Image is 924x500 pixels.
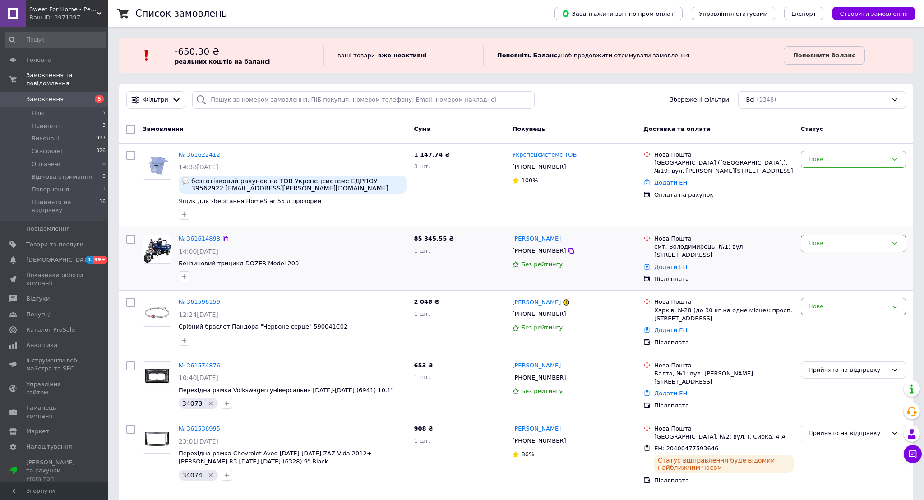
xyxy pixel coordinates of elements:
[414,425,433,432] span: 908 ₴
[654,159,794,175] div: [GEOGRAPHIC_DATA] ([GEOGRAPHIC_DATA].), №19: вул. [PERSON_NAME][STREET_ADDRESS]
[654,179,687,186] a: Додати ЕН
[654,327,687,333] a: Додати ЕН
[510,372,568,384] div: [PHONE_NUMBER]
[654,191,794,199] div: Оплата на рахунок
[135,8,227,19] h1: Список замовлень
[179,151,220,158] a: № 361622412
[654,243,794,259] div: смт. Володимирець, №1: вул. [STREET_ADDRESS]
[414,374,430,380] span: 1 шт.
[179,450,372,465] a: Перехідна рамка Chevrolet Aveo [DATE]-[DATE] ZAZ Vida 2012+ [PERSON_NAME] R3 [DATE]-[DATE] (6328)...
[808,239,887,248] div: Нове
[96,147,106,155] span: 326
[784,46,865,65] a: Поповнити баланс
[143,125,183,132] span: Замовлення
[143,298,171,327] a: Фото товару
[699,10,768,17] span: Управління статусами
[414,310,430,317] span: 1 шт.
[26,256,93,264] span: [DEMOGRAPHIC_DATA]
[95,95,104,103] span: 5
[179,235,220,242] a: № 361614898
[808,302,887,311] div: Нове
[654,445,718,452] span: ЕН: 20400477593646
[26,326,75,334] span: Каталог ProSale
[179,311,218,318] span: 12:24[DATE]
[179,387,393,394] a: Перехідна рамка Volkswagen універсальна [DATE]-[DATE] (6941) 10.1"
[32,147,62,155] span: Скасовані
[512,151,577,159] a: Укрспецсистемс ТОВ
[414,125,430,132] span: Cума
[512,125,545,132] span: Покупець
[654,298,794,306] div: Нова Пошта
[143,235,171,264] a: Фото товару
[26,310,51,319] span: Покупці
[32,160,60,168] span: Оплачені
[179,260,299,267] a: Бензиновий трицикл DOZER Model 200
[521,451,534,458] span: 86%
[808,366,887,375] div: Прийнято на відправку
[654,402,794,410] div: Післяплата
[32,109,45,117] span: Нові
[175,58,270,65] b: реальних коштів на балансі
[414,362,433,369] span: 653 ₴
[182,177,189,185] img: :speech_balloon:
[102,122,106,130] span: 3
[26,71,108,88] span: Замовлення та повідомлення
[26,380,83,397] span: Управління сайтом
[179,298,220,305] a: № 361596159
[192,91,535,109] input: Пошук за номером замовлення, ПІБ покупця, номером телефону, Email, номером накладної
[102,173,106,181] span: 0
[143,151,171,179] img: Фото товару
[143,151,171,180] a: Фото товару
[904,445,922,463] button: Чат з покупцем
[832,7,915,20] button: Створити замовлення
[26,225,70,233] span: Повідомлення
[140,49,153,62] img: :exclamation:
[808,155,887,164] div: Нове
[179,323,347,330] a: Срібний браслет Пандора "Червоне серце" 590041C02
[26,295,50,303] span: Відгуки
[32,122,60,130] span: Прийняті
[823,10,915,17] a: Створити замовлення
[26,427,49,435] span: Маркет
[143,362,171,390] img: Фото товару
[654,275,794,283] div: Післяплата
[26,356,83,373] span: Інструменти веб-майстра та SEO
[26,404,83,420] span: Гаманець компанії
[512,298,561,307] a: [PERSON_NAME]
[521,261,563,268] span: Без рейтингу
[414,298,439,305] span: 2 048 ₴
[182,400,203,407] span: 34073
[643,125,710,132] span: Доставка та оплата
[414,235,453,242] span: 85 345,55 ₴
[692,7,775,20] button: Управління статусами
[801,125,823,132] span: Статус
[93,256,108,264] span: 99+
[32,198,99,214] span: Прийнято на відправку
[414,151,449,158] span: 1 147,74 ₴
[29,14,108,22] div: Ваш ID: 3971397
[32,173,92,181] span: Відмова отримання
[654,361,794,370] div: Нова Пошта
[179,362,220,369] a: № 361574876
[102,160,106,168] span: 0
[512,361,561,370] a: [PERSON_NAME]
[654,425,794,433] div: Нова Пошта
[179,163,218,171] span: 14:38[DATE]
[562,9,675,18] span: Завантажити звіт по пром-оплаті
[26,341,57,349] span: Аналітика
[26,241,83,249] span: Товари та послуги
[554,7,683,20] button: Завантажити звіт по пром-оплаті
[5,32,106,48] input: Пошук
[654,151,794,159] div: Нова Пошта
[179,248,218,255] span: 14:00[DATE]
[784,7,824,20] button: Експорт
[510,245,568,257] div: [PHONE_NUMBER]
[670,96,731,104] span: Збережені фільтри:
[175,46,219,57] span: -650.30 ₴
[143,298,171,326] img: Фото товару
[32,134,60,143] span: Виконані
[512,425,561,433] a: [PERSON_NAME]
